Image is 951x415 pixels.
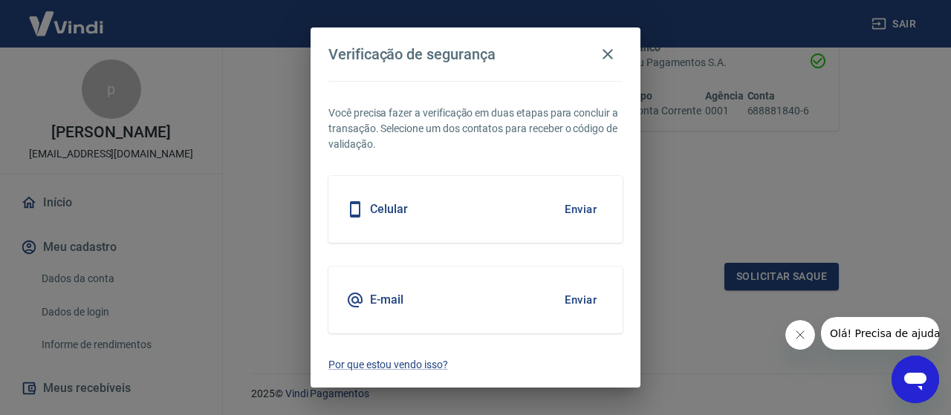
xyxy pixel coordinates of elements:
span: Olá! Precisa de ajuda? [9,10,125,22]
h5: E-mail [370,293,403,307]
button: Enviar [556,284,605,316]
h4: Verificação de segurança [328,45,496,63]
iframe: Fechar mensagem [785,320,815,350]
a: Por que estou vendo isso? [328,357,623,373]
h5: Celular [370,202,408,217]
iframe: Mensagem da empresa [821,317,939,350]
iframe: Botão para abrir a janela de mensagens [892,356,939,403]
p: Você precisa fazer a verificação em duas etapas para concluir a transação. Selecione um dos conta... [328,105,623,152]
button: Enviar [556,194,605,225]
